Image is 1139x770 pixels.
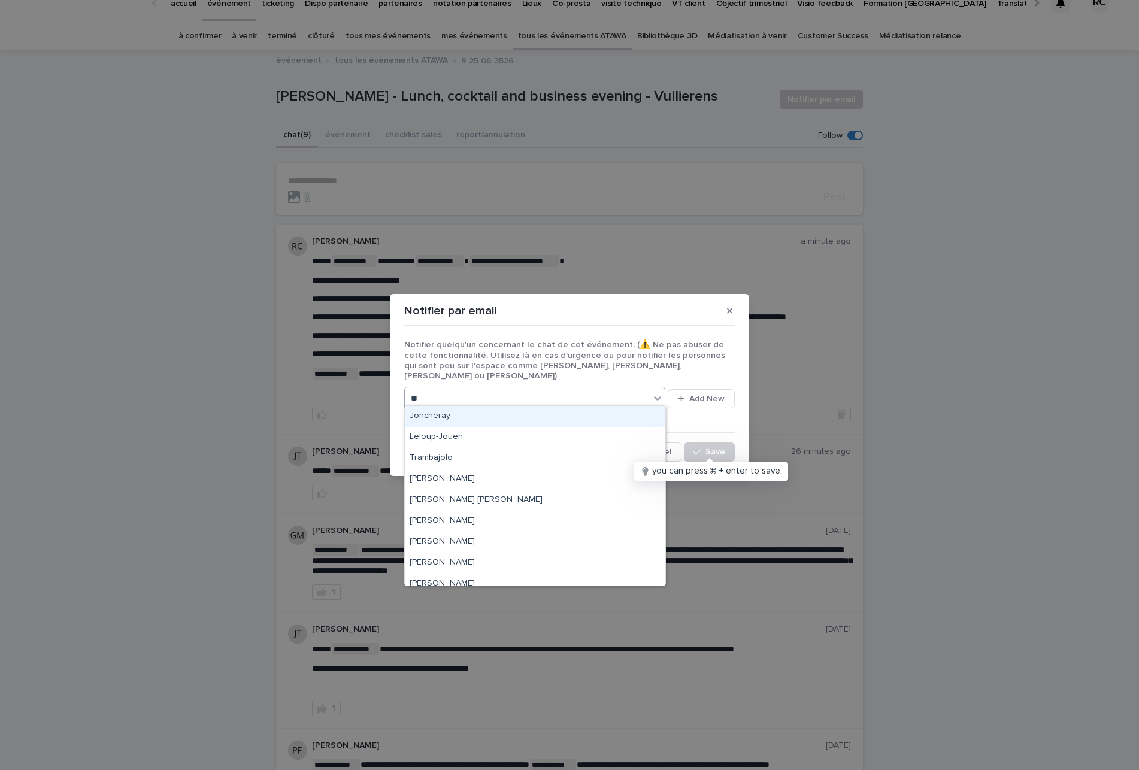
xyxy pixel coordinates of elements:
div: Leloup-Jouen [405,427,665,448]
p: Notifier par email [404,304,497,318]
button: Add New [668,389,735,408]
div: Arnaud Leloup-Jouen [405,469,665,490]
div: Joncheray [405,406,665,427]
div: Jocelyne Puech [405,511,665,532]
div: Josselin Ricard [405,532,665,553]
div: Juliette Jouffroy [405,574,665,595]
div: Honorine Rajot [405,490,665,511]
button: Save [684,442,735,462]
span: Add New [689,395,725,403]
span: Notifier quelqu'un concernant le chat de cet événement. (⚠️ Ne pas abuser de cette fonctionnalité... [404,341,725,380]
div: Trambajolo [405,448,665,469]
span: Save [705,448,725,456]
div: Joy Tarade [405,553,665,574]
